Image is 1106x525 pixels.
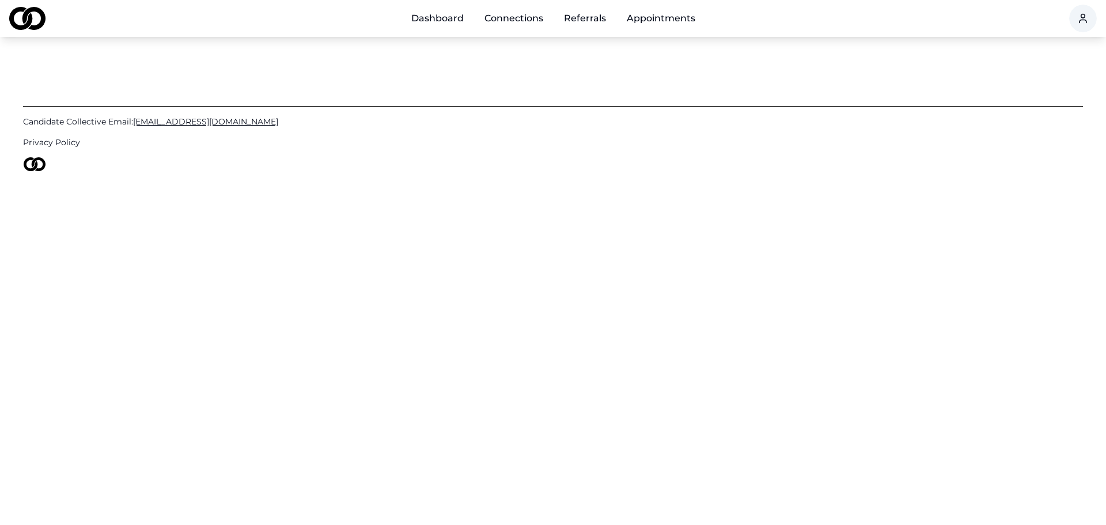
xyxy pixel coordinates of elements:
[618,7,704,30] a: Appointments
[9,7,46,30] img: logo
[402,7,704,30] nav: Main
[23,157,46,171] img: logo
[23,116,1083,127] a: Candidate Collective Email:[EMAIL_ADDRESS][DOMAIN_NAME]
[23,137,1083,148] a: Privacy Policy
[133,116,278,127] span: [EMAIL_ADDRESS][DOMAIN_NAME]
[555,7,615,30] a: Referrals
[402,7,473,30] a: Dashboard
[475,7,552,30] a: Connections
